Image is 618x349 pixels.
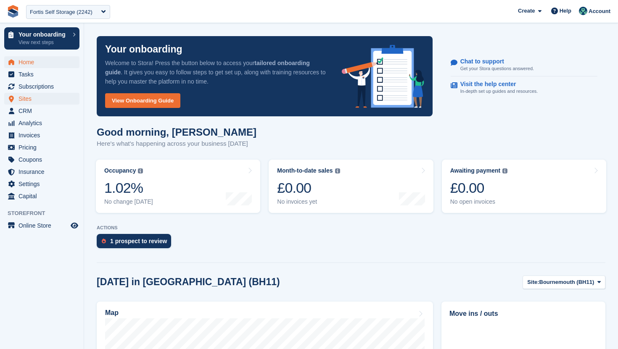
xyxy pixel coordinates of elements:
[18,190,69,202] span: Capital
[460,65,534,72] p: Get your Stora questions answered.
[4,93,79,105] a: menu
[7,5,19,18] img: stora-icon-8386f47178a22dfd0bd8f6a31ec36ba5ce8667c1dd55bd0f319d3a0aa187defe.svg
[4,27,79,50] a: Your onboarding View next steps
[442,160,606,213] a: Awaiting payment £0.00 No open invoices
[97,225,605,231] p: ACTIONS
[277,179,340,197] div: £0.00
[269,160,433,213] a: Month-to-date sales £0.00 No invoices yet
[450,179,508,197] div: £0.00
[97,276,280,288] h2: [DATE] in [GEOGRAPHIC_DATA] (BH11)
[105,309,119,317] h2: Map
[18,56,69,68] span: Home
[4,81,79,92] a: menu
[18,142,69,153] span: Pricing
[589,7,610,16] span: Account
[460,88,538,95] p: In-depth set up guides and resources.
[579,7,587,15] img: Jennifer Ofodile
[97,234,175,252] a: 1 prospect to review
[523,276,605,289] button: Site: Bournemouth (BH11)
[4,178,79,190] a: menu
[110,238,167,244] div: 1 prospect to review
[539,278,594,286] span: Bournemouth (BH11)
[450,167,501,174] div: Awaiting payment
[4,154,79,165] a: menu
[18,68,69,80] span: Tasks
[518,7,535,15] span: Create
[18,129,69,141] span: Invoices
[4,220,79,231] a: menu
[18,154,69,165] span: Coupons
[105,93,180,108] a: View Onboarding Guide
[105,58,328,86] p: Welcome to Stora! Press the button below to access your . It gives you easy to follow steps to ge...
[4,117,79,129] a: menu
[18,220,69,231] span: Online Store
[69,220,79,231] a: Preview store
[96,160,260,213] a: Occupancy 1.02% No change [DATE]
[18,117,69,129] span: Analytics
[277,167,333,174] div: Month-to-date sales
[342,45,424,108] img: onboarding-info-6c161a55d2c0e0a8cae90662b2fe09162a5109e8cc188191df67fb4f79e88e88.svg
[104,198,153,205] div: No change [DATE]
[18,166,69,178] span: Insurance
[4,56,79,68] a: menu
[450,198,508,205] div: No open invoices
[18,105,69,117] span: CRM
[138,168,143,173] img: icon-info-grey-7440780725fd019a000dd9b08b2336e03edf1995a4989e88bcd33f0948082b44.svg
[4,166,79,178] a: menu
[4,142,79,153] a: menu
[102,239,106,244] img: prospect-51fa495bee0391a8d652442698ab0144808aea92771e9ea1ae160a38d050c398.svg
[97,126,256,138] h1: Good morning, [PERSON_NAME]
[30,8,92,16] div: Fortis Self Storage (2242)
[104,179,153,197] div: 1.02%
[8,209,84,218] span: Storefront
[4,105,79,117] a: menu
[97,139,256,149] p: Here's what's happening across your business [DATE]
[18,93,69,105] span: Sites
[18,31,69,37] p: Your onboarding
[4,190,79,202] a: menu
[560,7,571,15] span: Help
[277,198,340,205] div: No invoices yet
[449,309,597,319] h2: Move ins / outs
[105,45,182,54] p: Your onboarding
[451,76,597,99] a: Visit the help center In-depth set up guides and resources.
[460,81,531,88] p: Visit the help center
[104,167,136,174] div: Occupancy
[18,39,69,46] p: View next steps
[4,129,79,141] a: menu
[335,168,340,173] img: icon-info-grey-7440780725fd019a000dd9b08b2336e03edf1995a4989e88bcd33f0948082b44.svg
[460,58,527,65] p: Chat to support
[502,168,507,173] img: icon-info-grey-7440780725fd019a000dd9b08b2336e03edf1995a4989e88bcd33f0948082b44.svg
[527,278,539,286] span: Site:
[4,68,79,80] a: menu
[18,81,69,92] span: Subscriptions
[451,54,597,77] a: Chat to support Get your Stora questions answered.
[18,178,69,190] span: Settings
